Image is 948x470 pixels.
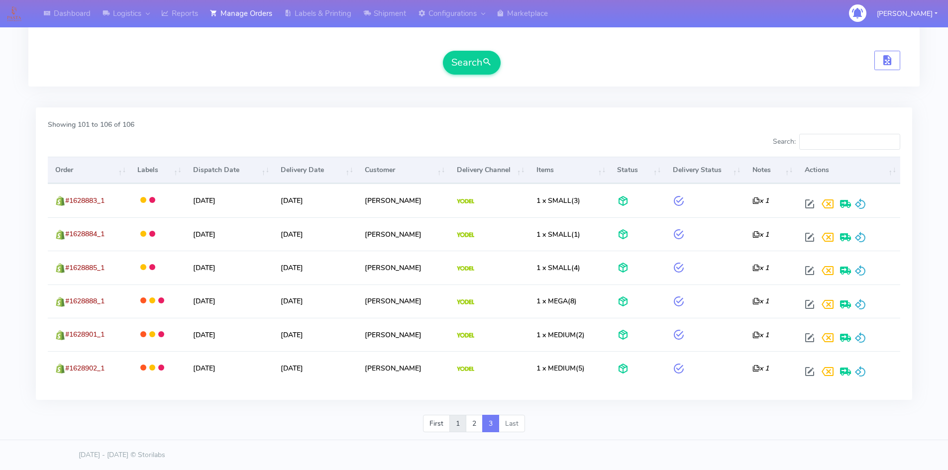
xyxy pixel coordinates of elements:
[65,196,105,205] span: #1628883_1
[457,299,474,304] img: Yodel
[55,196,65,206] img: shopify.png
[273,217,357,251] td: [DATE]
[799,134,900,150] input: Search:
[457,232,474,237] img: Yodel
[482,415,499,433] a: 3
[536,296,577,306] span: (8)
[273,157,357,184] th: Delivery Date: activate to sort column ascending
[65,364,105,373] span: #1628902_1
[752,263,769,273] i: x 1
[186,284,274,318] td: [DATE]
[528,157,610,184] th: Items: activate to sort column ascending
[357,318,449,351] td: [PERSON_NAME]
[186,351,274,384] td: [DATE]
[186,157,274,184] th: Dispatch Date: activate to sort column ascending
[457,199,474,204] img: Yodel
[536,364,585,373] span: (5)
[449,157,529,184] th: Delivery Channel: activate to sort column ascending
[773,134,900,150] label: Search:
[457,266,474,271] img: Yodel
[466,415,483,433] a: 2
[536,196,571,205] span: 1 x SMALL
[536,330,585,340] span: (2)
[536,263,580,273] span: (4)
[273,318,357,351] td: [DATE]
[357,157,449,184] th: Customer: activate to sort column ascending
[48,119,134,130] label: Showing 101 to 106 of 106
[273,351,357,384] td: [DATE]
[55,263,65,273] img: shopify.png
[797,157,900,184] th: Actions: activate to sort column ascending
[273,184,357,217] td: [DATE]
[536,230,580,239] span: (1)
[65,263,105,273] span: #1628885_1
[55,297,65,307] img: shopify.png
[273,284,357,318] td: [DATE]
[752,364,769,373] i: x 1
[457,333,474,338] img: Yodel
[423,415,450,433] a: First
[357,184,449,217] td: [PERSON_NAME]
[48,157,130,184] th: Order: activate to sort column ascending
[869,3,945,24] button: [PERSON_NAME]
[55,364,65,374] img: shopify.png
[752,196,769,205] i: x 1
[65,229,105,239] span: #1628884_1
[752,330,769,340] i: x 1
[130,157,185,184] th: Labels: activate to sort column ascending
[357,251,449,284] td: [PERSON_NAME]
[752,230,769,239] i: x 1
[65,296,105,306] span: #1628888_1
[610,157,665,184] th: Status: activate to sort column ascending
[186,318,274,351] td: [DATE]
[536,196,580,205] span: (3)
[186,184,274,217] td: [DATE]
[55,330,65,340] img: shopify.png
[357,351,449,384] td: [PERSON_NAME]
[536,364,576,373] span: 1 x MEDIUM
[357,217,449,251] td: [PERSON_NAME]
[536,296,568,306] span: 1 x MEGA
[536,230,571,239] span: 1 x SMALL
[357,284,449,318] td: [PERSON_NAME]
[273,251,357,284] td: [DATE]
[186,251,274,284] td: [DATE]
[449,415,466,433] a: 1
[186,217,274,251] td: [DATE]
[443,51,501,75] button: Search
[457,367,474,372] img: Yodel
[744,157,797,184] th: Notes: activate to sort column ascending
[536,330,576,340] span: 1 x MEDIUM
[665,157,745,184] th: Delivery Status: activate to sort column ascending
[752,296,769,306] i: x 1
[536,263,571,273] span: 1 x SMALL
[55,230,65,240] img: shopify.png
[65,330,105,339] span: #1628901_1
